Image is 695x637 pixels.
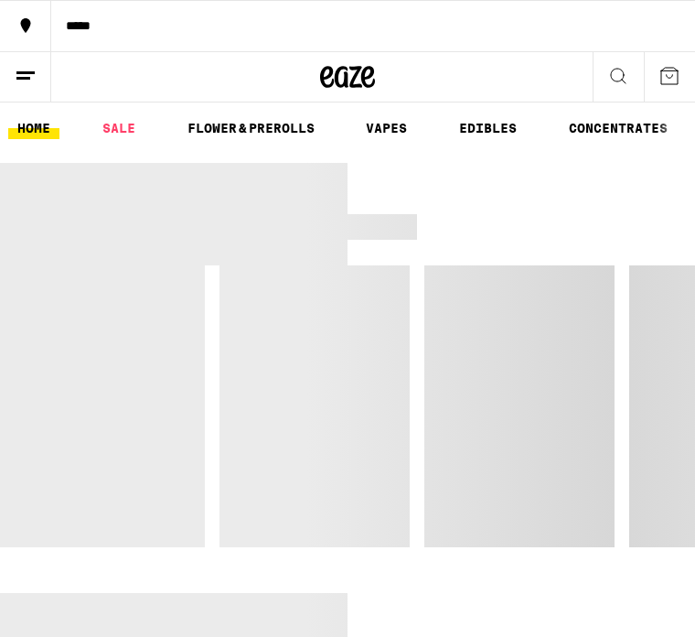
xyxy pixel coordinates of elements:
a: VAPES [357,117,416,139]
a: SALE [93,117,144,139]
a: FLOWER & PREROLLS [178,117,324,139]
a: EDIBLES [450,117,526,139]
a: HOME [8,117,59,139]
a: CONCENTRATES [560,117,677,139]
